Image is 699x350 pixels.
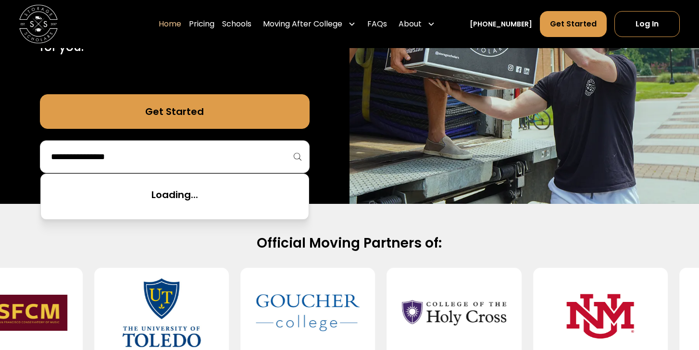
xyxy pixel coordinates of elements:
a: Home [159,11,181,37]
a: FAQs [367,11,387,37]
img: University of New Mexico [549,275,652,350]
div: Moving After College [263,18,342,30]
div: About [399,18,422,30]
a: Schools [222,11,251,37]
img: Goucher College [256,275,360,350]
a: Get Started [40,94,310,129]
img: Storage Scholars main logo [19,5,58,43]
div: About [395,11,439,37]
img: College of the Holy Cross [402,275,506,350]
a: [PHONE_NUMBER] [470,19,532,29]
img: University of Toledo [110,275,213,350]
div: Moving After College [259,11,360,37]
h2: Official Moving Partners of: [41,235,658,252]
a: Get Started [540,11,607,37]
a: Pricing [189,11,214,37]
a: Log In [614,11,680,37]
